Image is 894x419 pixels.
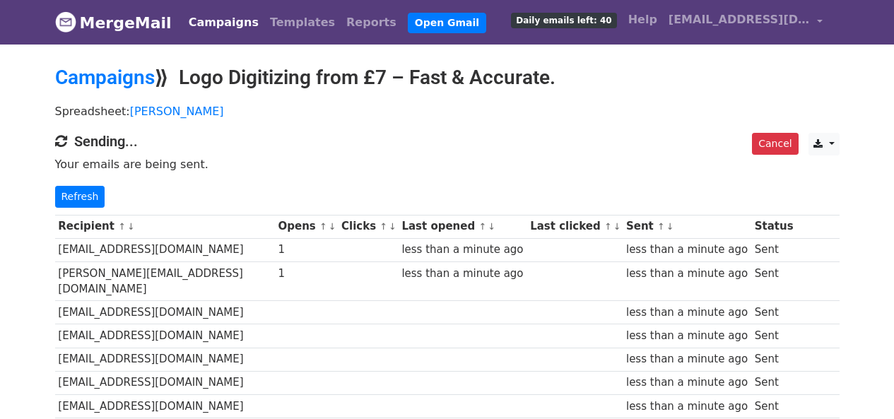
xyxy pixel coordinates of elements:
td: [PERSON_NAME][EMAIL_ADDRESS][DOMAIN_NAME] [55,261,275,301]
a: ↑ [319,221,327,232]
div: less than a minute ago [401,242,523,258]
td: Sent [751,301,796,324]
th: Last opened [399,215,527,238]
td: Sent [751,261,796,301]
td: Sent [751,394,796,418]
a: [PERSON_NAME] [130,105,224,118]
a: ↓ [613,221,621,232]
a: Daily emails left: 40 [505,6,622,34]
a: ↑ [118,221,126,232]
p: Your emails are being sent. [55,157,840,172]
a: ↓ [666,221,674,232]
a: Open Gmail [408,13,486,33]
a: Refresh [55,186,105,208]
a: ↓ [127,221,135,232]
div: less than a minute ago [401,266,523,282]
h2: ⟫ Logo Digitizing from £7 – Fast & Accurate. [55,66,840,90]
a: ↓ [488,221,495,232]
td: [EMAIL_ADDRESS][DOMAIN_NAME] [55,324,275,348]
th: Last clicked [527,215,623,238]
div: 1 [278,266,334,282]
h4: Sending... [55,133,840,150]
a: MergeMail [55,8,172,37]
div: less than a minute ago [626,399,748,415]
a: [EMAIL_ADDRESS][DOMAIN_NAME] [663,6,828,39]
td: [EMAIL_ADDRESS][DOMAIN_NAME] [55,301,275,324]
div: less than a minute ago [626,351,748,367]
a: ↓ [329,221,336,232]
td: [EMAIL_ADDRESS][DOMAIN_NAME] [55,394,275,418]
a: Campaigns [55,66,155,89]
span: [EMAIL_ADDRESS][DOMAIN_NAME] [669,11,810,28]
a: Campaigns [183,8,264,37]
p: Spreadsheet: [55,104,840,119]
td: [EMAIL_ADDRESS][DOMAIN_NAME] [55,348,275,371]
td: Sent [751,238,796,261]
div: less than a minute ago [626,266,748,282]
td: Sent [751,371,796,394]
img: MergeMail logo [55,11,76,33]
div: less than a minute ago [626,328,748,344]
div: less than a minute ago [626,374,748,391]
a: ↑ [657,221,665,232]
td: [EMAIL_ADDRESS][DOMAIN_NAME] [55,371,275,394]
a: Reports [341,8,402,37]
a: ↑ [478,221,486,232]
th: Status [751,215,796,238]
a: ↑ [380,221,387,232]
th: Sent [623,215,751,238]
th: Opens [275,215,339,238]
div: less than a minute ago [626,305,748,321]
td: Sent [751,324,796,348]
div: less than a minute ago [626,242,748,258]
th: Clicks [338,215,398,238]
td: Sent [751,348,796,371]
th: Recipient [55,215,275,238]
a: ↓ [389,221,396,232]
a: ↑ [604,221,612,232]
a: Templates [264,8,341,37]
a: Cancel [752,133,798,155]
td: [EMAIL_ADDRESS][DOMAIN_NAME] [55,238,275,261]
a: Help [623,6,663,34]
div: 1 [278,242,334,258]
span: Daily emails left: 40 [511,13,616,28]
